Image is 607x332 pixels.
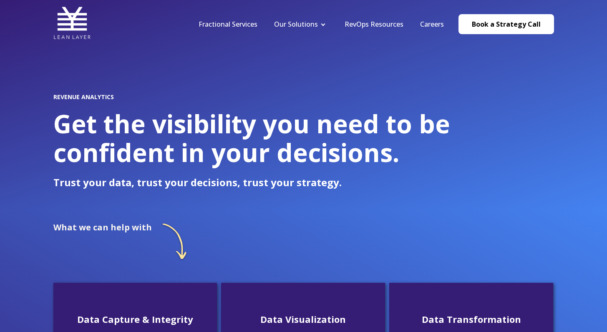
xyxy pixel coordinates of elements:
[420,20,444,29] a: Careers
[53,177,554,188] p: Trust your data, trust your decisions, trust your strategy.
[458,14,554,34] a: Book a Strategy Call
[53,222,152,232] h2: What we can help with
[53,94,554,100] h2: REVENUE ANALYTICS
[53,110,554,167] h1: Get the visibility you need to be confident in your decisions.
[60,313,211,326] h3: Data Capture & Integrity
[228,313,378,326] h3: Data Visualization
[345,20,403,29] a: RevOps Resources
[190,20,452,29] div: Navigation Menu
[396,313,547,326] h3: Data Transformation
[274,20,318,29] a: Our Solutions
[199,20,257,29] a: Fractional Services
[53,4,91,42] img: Lean Layer Logo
